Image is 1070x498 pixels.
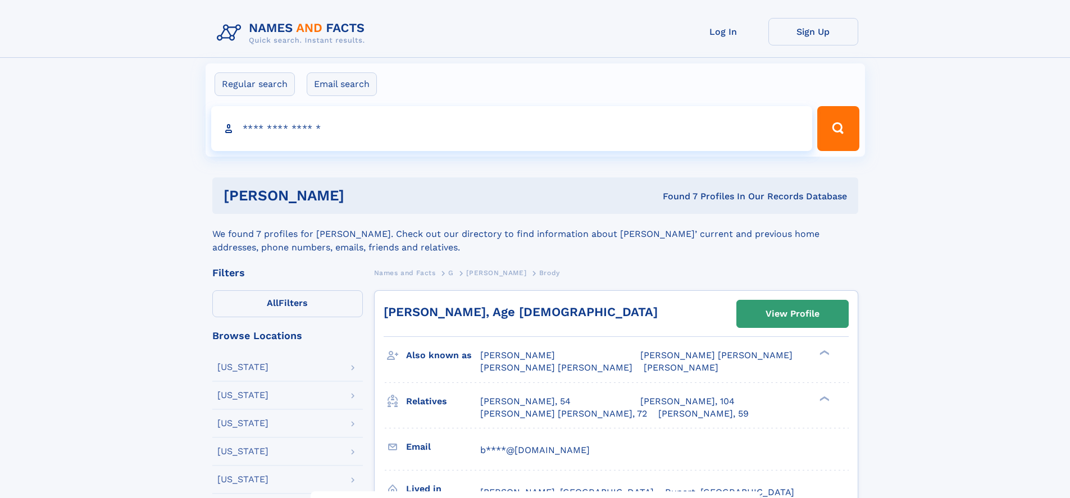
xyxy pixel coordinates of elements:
input: search input [211,106,813,151]
span: [PERSON_NAME] [644,362,718,373]
a: [PERSON_NAME] [PERSON_NAME], 72 [480,408,647,420]
a: [PERSON_NAME], 104 [640,395,735,408]
span: [PERSON_NAME] [PERSON_NAME] [640,350,793,360]
label: Email search [307,72,377,96]
span: Rupert, [GEOGRAPHIC_DATA] [665,487,794,497]
div: Found 7 Profiles In Our Records Database [503,190,847,203]
a: G [448,266,454,280]
a: Names and Facts [374,266,436,280]
span: [PERSON_NAME] [466,269,526,277]
div: View Profile [766,301,819,327]
label: Regular search [215,72,295,96]
a: [PERSON_NAME], Age [DEMOGRAPHIC_DATA] [384,305,658,319]
span: [PERSON_NAME] [PERSON_NAME] [480,362,632,373]
h3: Relatives [406,392,480,411]
div: ❯ [817,349,830,357]
div: ❯ [817,395,830,402]
a: [PERSON_NAME], 54 [480,395,571,408]
span: Brody [539,269,560,277]
div: Browse Locations [212,331,363,341]
div: [US_STATE] [217,447,268,456]
label: Filters [212,290,363,317]
span: [PERSON_NAME] [480,350,555,360]
button: Search Button [817,106,859,151]
a: View Profile [737,300,848,327]
a: [PERSON_NAME] [466,266,526,280]
h3: Also known as [406,346,480,365]
a: Sign Up [768,18,858,45]
span: All [267,298,279,308]
div: [US_STATE] [217,363,268,372]
span: [PERSON_NAME], [GEOGRAPHIC_DATA] [480,487,654,497]
a: Log In [679,18,768,45]
div: [US_STATE] [217,391,268,400]
div: [US_STATE] [217,419,268,428]
img: Logo Names and Facts [212,18,374,48]
a: [PERSON_NAME], 59 [658,408,749,420]
div: Filters [212,268,363,278]
div: [US_STATE] [217,475,268,484]
span: G [448,269,454,277]
h1: [PERSON_NAME] [224,189,504,203]
h3: Email [406,437,480,456]
div: We found 7 profiles for [PERSON_NAME]. Check out our directory to find information about [PERSON_... [212,214,858,254]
